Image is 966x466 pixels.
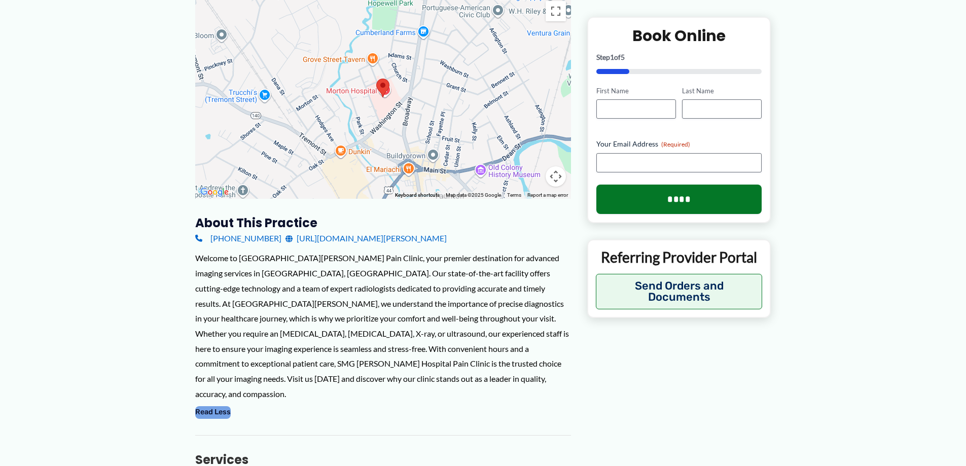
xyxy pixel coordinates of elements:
[195,215,571,231] h3: About this practice
[285,231,447,246] a: [URL][DOMAIN_NAME][PERSON_NAME]
[195,406,231,418] button: Read Less
[527,192,568,198] a: Report a map error
[596,25,762,45] h2: Book Online
[198,186,231,199] a: Open this area in Google Maps (opens a new window)
[546,166,566,187] button: Map camera controls
[596,139,762,149] label: Your Email Address
[446,192,501,198] span: Map data ©2025 Google
[621,52,625,61] span: 5
[507,192,521,198] a: Terms (opens in new tab)
[195,231,281,246] a: [PHONE_NUMBER]
[596,274,763,309] button: Send Orders and Documents
[195,250,571,401] div: Welcome to [GEOGRAPHIC_DATA][PERSON_NAME] Pain Clinic, your premier destination for advanced imag...
[395,192,440,199] button: Keyboard shortcuts
[661,140,690,148] span: (Required)
[198,186,231,199] img: Google
[546,1,566,21] button: Toggle fullscreen view
[596,53,762,60] p: Step of
[596,248,763,266] p: Referring Provider Portal
[596,86,676,95] label: First Name
[682,86,762,95] label: Last Name
[610,52,614,61] span: 1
